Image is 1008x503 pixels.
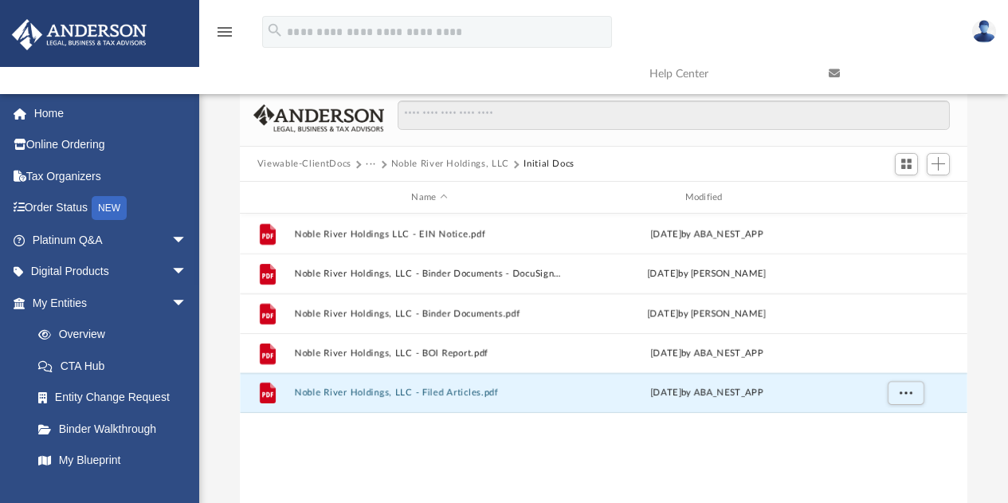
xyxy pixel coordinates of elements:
a: My Entitiesarrow_drop_down [11,287,211,319]
div: [DATE] by ABA_NEST_APP [571,227,841,242]
div: NEW [92,196,127,220]
button: Viewable-ClientDocs [257,157,351,171]
button: Add [927,153,951,175]
input: Search files and folders [398,100,950,131]
a: Platinum Q&Aarrow_drop_down [11,224,211,256]
button: Switch to Grid View [895,153,919,175]
div: id [849,191,960,205]
a: Overview [22,319,211,351]
button: Noble River Holdings, LLC - Filed Articles.pdf [294,388,564,399]
a: Help Center [637,42,817,105]
i: search [266,22,284,39]
a: Tax Organizers [11,160,211,192]
span: arrow_drop_down [171,224,203,257]
img: Anderson Advisors Platinum Portal [7,19,151,50]
button: More options [887,381,924,405]
a: Digital Productsarrow_drop_down [11,256,211,288]
div: [DATE] by [PERSON_NAME] [571,307,841,321]
img: User Pic [972,20,996,43]
div: [DATE] by [PERSON_NAME] [571,267,841,281]
div: [DATE] by ABA_NEST_APP [571,347,841,361]
i: menu [215,22,234,41]
span: arrow_drop_down [171,287,203,320]
a: Home [11,97,211,129]
a: Binder Walkthrough [22,413,211,445]
div: Name [293,191,564,205]
button: Noble River Holdings, LLC - BOI Report.pdf [294,348,564,359]
button: ··· [366,157,376,171]
a: Online Ordering [11,129,211,161]
button: Noble River Holdings LLC - EIN Notice.pdf [294,229,564,239]
span: arrow_drop_down [171,256,203,289]
div: [DATE] by ABA_NEST_APP [571,386,841,400]
div: id [247,191,287,205]
a: My Blueprint [22,445,203,477]
button: Initial Docs [524,157,575,171]
button: Noble River Holdings, LLC - Binder Documents.pdf [294,308,564,319]
button: Noble River Holdings, LLC - Binder Documents - DocuSigned.pdf [294,269,564,279]
div: Modified [571,191,842,205]
a: CTA Hub [22,350,211,382]
button: Noble River Holdings, LLC [391,157,509,171]
a: Order StatusNEW [11,192,211,225]
a: Entity Change Request [22,382,211,414]
a: menu [215,30,234,41]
